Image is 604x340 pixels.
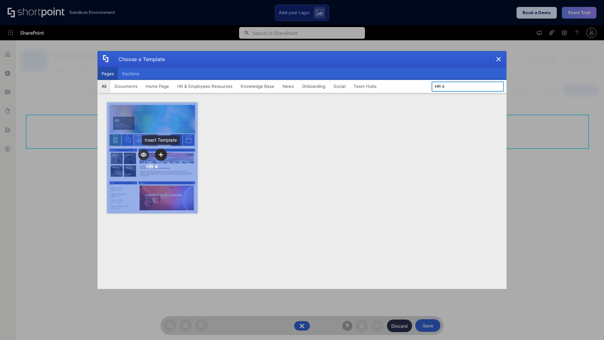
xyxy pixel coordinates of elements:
[237,80,278,93] button: Knowledge Base
[173,80,237,93] button: HR & Employees Resources
[278,80,298,93] button: News
[98,80,110,93] button: All
[350,80,381,93] button: Team Hubs
[298,80,329,93] button: Onboarding
[142,80,173,93] button: Home Page
[118,67,143,80] button: Sections
[146,163,158,170] div: HR 4
[98,67,118,80] button: Pages
[329,80,350,93] button: Social
[98,51,506,289] div: template selector
[573,310,604,340] iframe: Chat Widget
[110,80,142,93] button: Documents
[114,51,165,67] div: Choose a Template
[432,82,504,92] input: Search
